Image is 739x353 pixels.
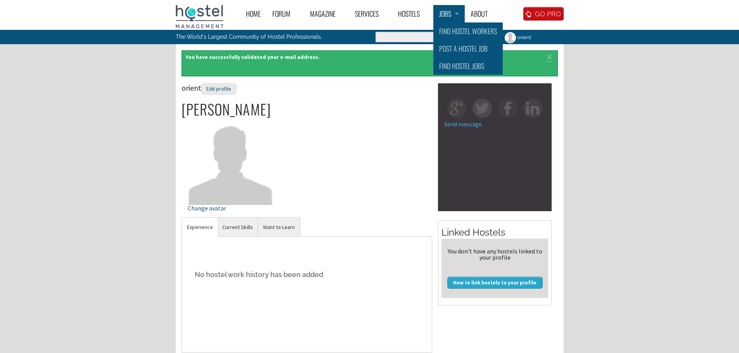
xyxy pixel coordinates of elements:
[465,5,501,22] a: About
[304,5,349,22] a: Magazine
[433,57,503,75] a: Find Hostel Jobs
[267,5,304,22] a: Forum
[182,50,558,77] div: You have successfully validated your e-mail address.
[523,7,563,21] a: GO PRO
[433,22,503,40] a: Find Hostel Workers
[444,120,482,128] a: Send message
[201,83,236,95] div: Edit profile
[447,277,543,288] a: How to link hostels to your profile
[188,119,273,205] img: orient's picture
[349,5,392,22] a: Services
[258,218,300,237] a: Want to Learn
[182,101,433,117] h2: [PERSON_NAME]
[392,5,433,22] a: Hostels
[201,83,236,93] a: Edit profile
[504,31,517,45] img: orient's picture
[499,30,536,45] a: orient
[445,248,545,260] div: You don't have any hostels linked to your profile
[376,32,493,42] input: Enter the terms you wish to search for.
[188,157,273,211] a: Change avatar
[176,30,337,44] p: The World's Largest Community of Hostel Professionals.
[176,5,223,28] img: Hostel Management Home
[433,5,465,22] a: Jobs
[240,5,267,22] a: Home
[188,263,426,286] h5: No hostel work history has been added
[433,40,503,57] a: Post a Hostel Job
[545,55,554,58] a: ×
[188,205,273,211] div: Change avatar
[441,226,548,239] h2: Linked Hostels
[217,218,258,237] a: Current Skills
[523,99,542,118] img: in-square.png
[182,218,218,237] a: Experience
[498,99,517,118] img: fb-square.png
[182,83,236,93] span: orient
[472,99,492,118] img: tw-square.png
[447,99,466,118] img: gp-square.png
